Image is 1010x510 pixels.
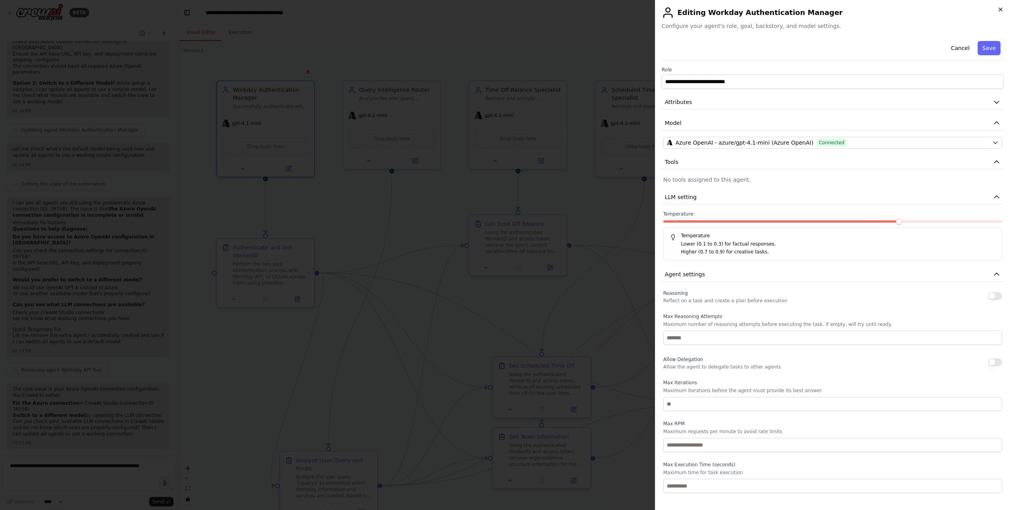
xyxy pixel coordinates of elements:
[670,233,995,239] h5: Temperature
[817,139,847,147] span: Connected
[663,421,1002,427] label: Max RPM
[663,321,1002,328] p: Maximum number of reasoning attempts before executing the task. If empty, will try until ready.
[662,190,1004,205] button: LLM setting
[665,98,692,106] span: Attributes
[665,270,705,278] span: Agent settings
[662,67,1004,73] label: Role
[663,357,703,362] span: Allow Delegation
[662,267,1004,282] button: Agent settings
[946,41,974,55] button: Cancel
[663,137,1002,149] button: Azure OpenAI - azure/gpt-4.1-mini (Azure OpenAI)Connected
[662,95,1004,110] button: Attributes
[663,211,695,217] span: Temperature:
[663,469,1002,476] p: Maximum time for task execution
[665,193,697,201] span: LLM setting
[663,387,1002,394] p: Maximum iterations before the agent must provide its best answer
[665,119,681,127] span: Model
[663,380,1002,386] label: Max Iterations
[665,158,679,166] span: Tools
[662,116,1004,130] button: Model
[663,462,1002,468] label: Max Execution Time (seconds)
[978,41,1001,55] button: Save
[663,290,688,296] span: Reasoning
[663,298,787,304] p: Reflect on a task and create a plan before execution
[662,22,1004,30] span: Configure your agent's role, goal, backstory, and model settings.
[662,6,1004,19] h2: Editing Workday Authentication Manager
[663,428,1002,435] p: Maximum requests per minute to avoid rate limits
[681,248,995,256] p: Higher (0.7 to 0.9) for creative tasks.
[662,155,1004,169] button: Tools
[663,364,781,370] p: Allow the agent to delegate tasks to other agents
[663,313,1002,320] label: Max Reasoning Attempts
[681,240,995,248] p: Lower (0.1 to 0.3) for factual responses.
[675,139,814,147] span: Azure OpenAI - azure/gpt-4.1-mini (Azure OpenAI)
[663,176,1002,184] p: No tools assigned to this agent.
